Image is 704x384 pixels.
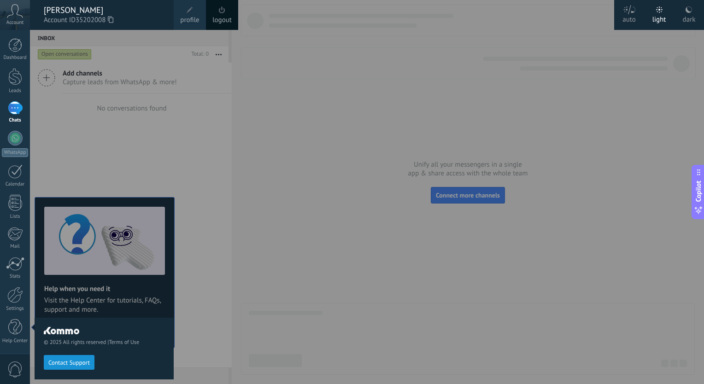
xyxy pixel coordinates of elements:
[2,88,29,94] div: Leads
[622,6,636,30] div: auto
[212,15,232,25] a: logout
[48,360,90,366] span: Contact Support
[652,6,666,30] div: light
[2,306,29,312] div: Settings
[2,148,28,157] div: WhatsApp
[2,181,29,187] div: Calendar
[694,181,703,202] span: Copilot
[44,5,164,15] div: [PERSON_NAME]
[2,244,29,250] div: Mail
[2,214,29,220] div: Lists
[44,355,94,370] button: Contact Support
[180,15,199,25] span: profile
[2,273,29,279] div: Stats
[44,339,164,346] span: © 2025 All rights reserved |
[44,359,94,366] a: Contact Support
[2,338,29,344] div: Help Center
[44,15,164,25] span: Account ID
[76,15,113,25] span: 35202008
[2,55,29,61] div: Dashboard
[683,6,696,30] div: dark
[2,117,29,123] div: Chats
[109,339,139,346] a: Terms of Use
[6,20,23,26] span: Account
